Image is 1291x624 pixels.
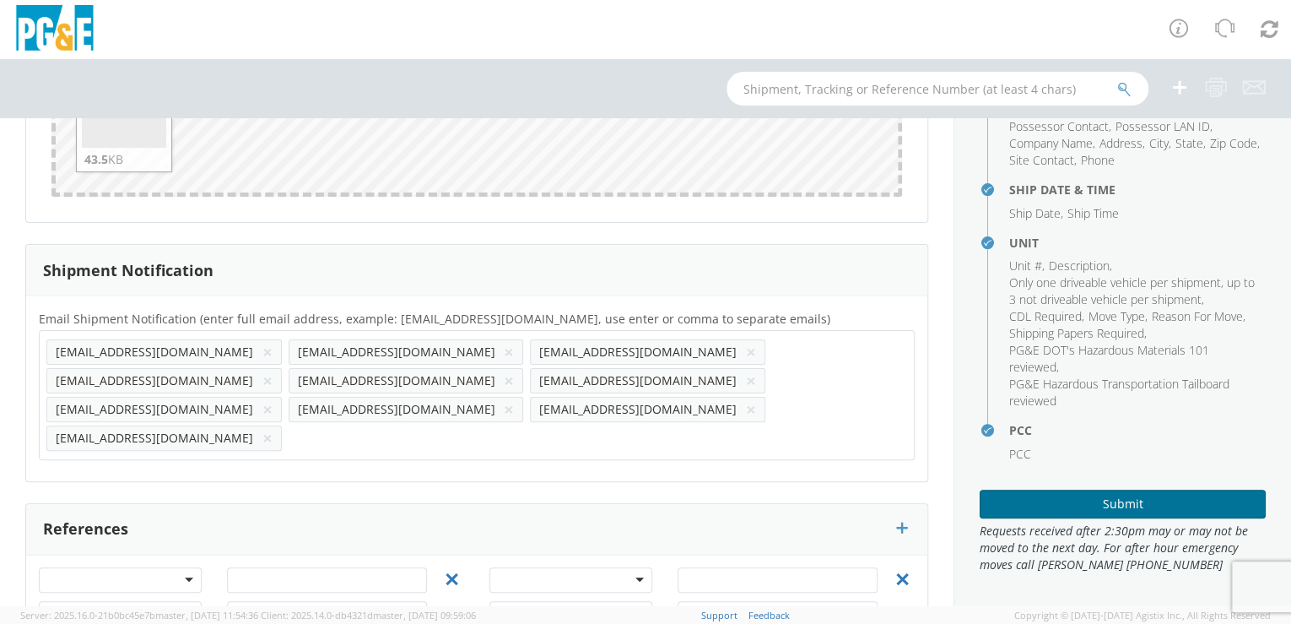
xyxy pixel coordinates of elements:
span: PG&E DOT's Hazardous Materials 101 reviewed [1009,342,1209,375]
a: Support [701,609,737,621]
span: [EMAIL_ADDRESS][DOMAIN_NAME] [56,344,253,360]
span: master, [DATE] 11:54:36 [155,609,258,621]
button: × [262,342,273,362]
h3: Shipment Notification [43,262,213,279]
button: × [504,371,514,391]
span: City [1149,135,1169,151]
span: [EMAIL_ADDRESS][DOMAIN_NAME] [56,430,253,446]
span: Description [1049,258,1110,274]
li: , [1009,342,1261,376]
li: , [1009,152,1077,169]
span: Reason For Move [1152,308,1243,324]
li: , [1049,258,1112,274]
span: [EMAIL_ADDRESS][DOMAIN_NAME] [56,401,253,417]
button: × [746,342,756,362]
li: , [1175,135,1206,152]
li: , [1009,308,1084,325]
button: × [746,399,756,420]
h4: PCC [1009,424,1266,437]
span: Client: 2025.14.0-db4321d [261,609,476,621]
h4: Ship Date & Time [1009,183,1266,196]
li: , [1009,325,1147,342]
span: Phone [1081,152,1115,168]
li: , [1009,205,1063,222]
h4: Unit [1009,236,1266,249]
span: Address [1099,135,1142,151]
li: , [1009,135,1095,152]
span: Possessor LAN ID [1115,118,1210,134]
span: Only one driveable vehicle per shipment, up to 3 not driveable vehicle per shipment [1009,274,1255,307]
span: Shipping Papers Required [1009,325,1144,341]
span: [EMAIL_ADDRESS][DOMAIN_NAME] [539,401,737,417]
span: [EMAIL_ADDRESS][DOMAIN_NAME] [539,372,737,388]
h3: References [43,520,128,537]
span: Server: 2025.16.0-21b0bc45e7b [20,609,258,621]
li: , [1149,135,1171,152]
span: State [1175,135,1203,151]
button: × [504,399,514,420]
strong: 43.5 [84,151,108,167]
button: × [746,371,756,391]
button: Submit [980,490,1266,518]
span: Move Type [1088,308,1145,324]
button: × [262,428,273,448]
span: PG&E Hazardous Transportation Tailboard reviewed [1009,376,1229,409]
button: × [262,371,273,391]
li: , [1088,308,1148,325]
span: Zip Code [1210,135,1257,151]
span: [EMAIL_ADDRESS][DOMAIN_NAME] [298,344,495,360]
button: × [504,342,514,362]
span: PCC [1009,446,1031,462]
span: Unit # [1009,258,1042,274]
span: [EMAIL_ADDRESS][DOMAIN_NAME] [56,372,253,388]
span: Ship Time [1067,205,1119,221]
span: Company Name [1009,135,1093,151]
span: Possessor Contact [1009,118,1109,134]
li: , [1009,118,1111,135]
button: × [262,399,273,420]
input: Shipment, Tracking or Reference Number (at least 4 chars) [727,72,1148,106]
span: [EMAIL_ADDRESS][DOMAIN_NAME] [539,344,737,360]
span: Copyright © [DATE]-[DATE] Agistix Inc., All Rights Reserved [1014,609,1271,622]
span: Email Shipment Notification (enter full email address, example: jdoe01@agistix.com, use enter or ... [39,311,830,327]
span: [EMAIL_ADDRESS][DOMAIN_NAME] [298,372,495,388]
span: CDL Required [1009,308,1082,324]
span: Ship Date [1009,205,1061,221]
span: [EMAIL_ADDRESS][DOMAIN_NAME] [298,401,495,417]
li: , [1009,274,1261,308]
li: , [1099,135,1145,152]
span: Requests received after 2:30pm may or may not be moved to the next day. For after hour emergency ... [980,523,1266,573]
span: master, [DATE] 09:59:06 [373,609,476,621]
a: Feedback [748,609,790,621]
li: , [1009,258,1045,274]
img: pge-logo-06675f144f4cfa6a6814.png [13,5,97,55]
li: , [1210,135,1260,152]
div: KB [84,148,123,171]
li: , [1152,308,1245,325]
span: Site Contact [1009,152,1074,168]
li: , [1115,118,1213,135]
